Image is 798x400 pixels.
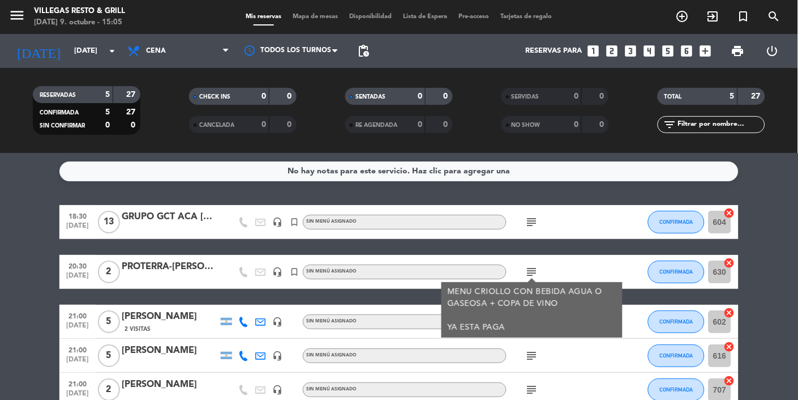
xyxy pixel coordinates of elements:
[289,217,299,227] i: turned_in_not
[122,343,218,358] div: [PERSON_NAME]
[680,44,694,58] i: looks_6
[648,310,705,333] button: CONFIRMADA
[127,91,138,99] strong: 27
[648,344,705,367] button: CONFIRMADA
[398,14,453,20] span: Lista de Espera
[63,356,92,369] span: [DATE]
[63,377,92,390] span: 21:00
[706,10,720,23] i: exit_to_app
[663,118,677,131] i: filter_list
[444,92,451,100] strong: 0
[63,322,92,335] span: [DATE]
[660,352,693,359] span: CONFIRMADA
[272,351,282,361] i: headset_mic
[574,92,578,100] strong: 0
[676,10,689,23] i: add_circle_outline
[724,307,735,318] i: cancel
[272,267,282,277] i: headset_mic
[63,209,92,222] span: 18:30
[122,377,218,392] div: [PERSON_NAME]
[525,383,539,397] i: subject
[288,92,294,100] strong: 0
[586,44,601,58] i: looks_one
[105,91,110,99] strong: 5
[8,7,25,24] i: menu
[660,386,693,393] span: CONFIRMADA
[122,309,218,324] div: [PERSON_NAME]
[512,94,539,100] span: SERVIDAS
[642,44,657,58] i: looks_4
[677,118,765,131] input: Filtrar por nombre...
[98,344,120,367] span: 5
[63,343,92,356] span: 21:00
[63,272,92,285] span: [DATE]
[444,121,451,129] strong: 0
[105,108,110,116] strong: 5
[272,317,282,327] i: headset_mic
[131,121,138,129] strong: 0
[127,108,138,116] strong: 27
[288,14,344,20] span: Mapa de mesas
[526,46,582,56] span: Reservas para
[730,92,735,100] strong: 5
[660,318,693,325] span: CONFIRMADA
[624,44,638,58] i: looks_3
[306,319,357,324] span: Sin menú asignado
[752,92,763,100] strong: 27
[767,10,781,23] i: search
[241,14,288,20] span: Mis reservas
[453,14,495,20] span: Pre-acceso
[98,310,120,333] span: 5
[648,211,705,233] button: CONFIRMADA
[724,207,735,219] i: cancel
[448,286,617,334] div: MENU CRIOLLO CON BEBIDA AGUA O GASEOSA + COPA DE VINO YA ESTA PAGA
[199,122,234,128] span: CANCELADA
[600,121,607,129] strong: 0
[40,123,85,129] span: SIN CONFIRMAR
[272,217,282,227] i: headset_mic
[418,121,422,129] strong: 0
[525,215,539,229] i: subject
[306,387,357,392] span: Sin menú asignado
[724,257,735,269] i: cancel
[105,121,110,129] strong: 0
[34,6,125,17] div: Villegas Resto & Grill
[34,17,125,28] div: [DATE] 9. octubre - 15:05
[724,375,735,386] i: cancel
[272,385,282,395] i: headset_mic
[306,219,357,224] span: Sin menú asignado
[766,44,779,58] i: power_settings_new
[63,309,92,322] span: 21:00
[261,92,266,100] strong: 0
[660,269,693,275] span: CONFIRMADA
[199,94,230,100] span: CHECK INS
[357,44,370,58] span: pending_actions
[525,349,539,363] i: subject
[63,259,92,272] span: 20:30
[122,259,218,274] div: PROTERRA-[PERSON_NAME]
[600,92,607,100] strong: 0
[495,14,558,20] span: Tarjetas de regalo
[525,265,539,279] i: subject
[648,261,705,283] button: CONFIRMADA
[40,92,76,98] span: RESERVADAS
[289,267,299,277] i: turned_in_not
[664,94,682,100] span: TOTAL
[737,10,750,23] i: turned_in_not
[288,165,510,178] div: No hay notas para este servicio. Haz clic para agregar una
[605,44,620,58] i: looks_two
[355,122,397,128] span: RE AGENDADA
[306,353,357,358] span: Sin menú asignado
[261,121,266,129] strong: 0
[8,39,68,63] i: [DATE]
[306,269,357,274] span: Sin menú asignado
[724,341,735,352] i: cancel
[756,34,790,68] div: LOG OUT
[661,44,676,58] i: looks_5
[660,219,693,225] span: CONFIRMADA
[146,47,166,55] span: Cena
[125,325,151,334] span: 2 Visitas
[355,94,385,100] span: SENTADAS
[63,222,92,235] span: [DATE]
[731,44,745,58] span: print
